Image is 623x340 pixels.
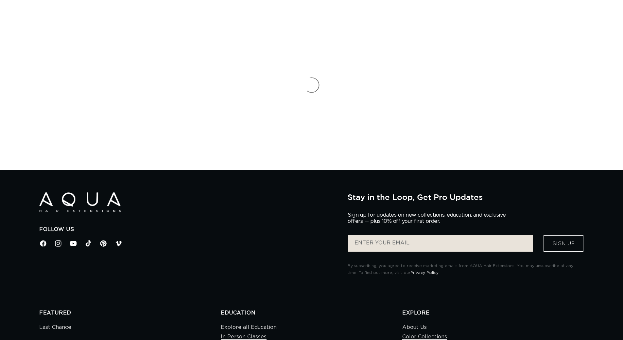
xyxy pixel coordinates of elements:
[221,310,402,316] h2: EDUCATION
[39,323,71,332] a: Last Chance
[348,235,533,252] input: ENTER YOUR EMAIL
[544,235,583,252] button: Sign Up
[39,226,338,233] h2: Follow Us
[410,271,439,275] a: Privacy Policy
[221,323,277,332] a: Explore all Education
[402,310,584,316] h2: EXPLORE
[39,192,121,212] img: Aqua Hair Extensions
[348,262,584,277] p: By subscribing, you agree to receive marketing emails from AQUA Hair Extensions. You may unsubscr...
[402,323,427,332] a: About Us
[348,212,511,224] p: Sign up for updates on new collections, education, and exclusive offers — plus 10% off your first...
[39,310,221,316] h2: FEATURED
[348,192,584,202] h2: Stay in the Loop, Get Pro Updates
